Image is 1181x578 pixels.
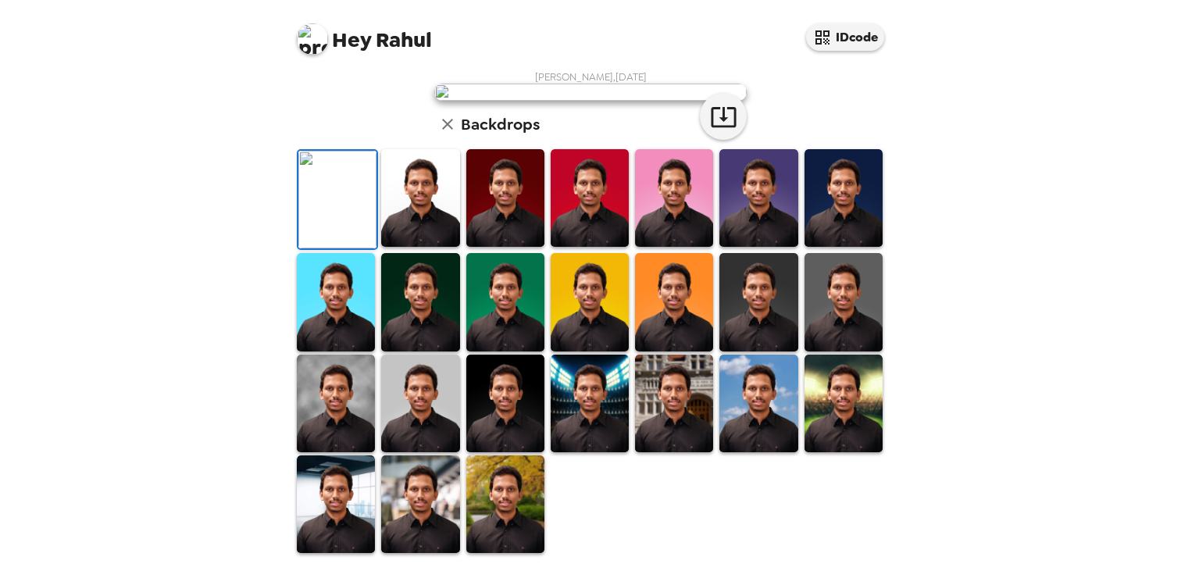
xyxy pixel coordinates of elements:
span: Hey [332,26,371,54]
h6: Backdrops [461,112,540,137]
button: IDcode [806,23,884,51]
img: Original [298,151,376,248]
span: Rahul [297,16,432,51]
span: [PERSON_NAME] , [DATE] [535,70,647,84]
img: profile pic [297,23,328,55]
img: user [434,84,747,101]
